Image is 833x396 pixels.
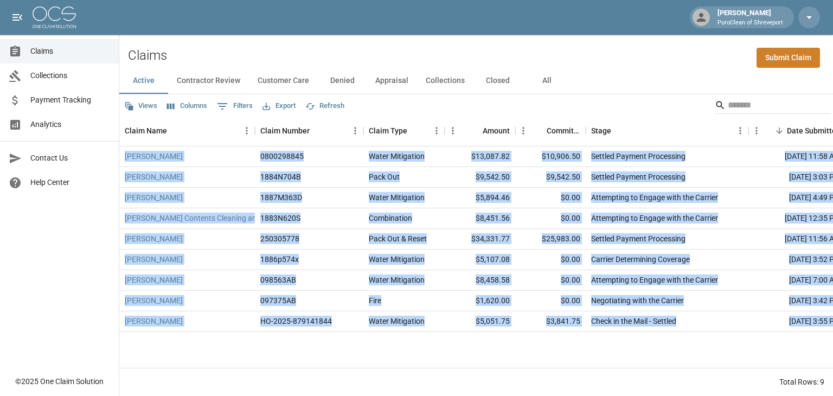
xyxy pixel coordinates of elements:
div: 1887M363D [260,192,302,203]
div: Attempting to Engage with the Carrier [591,213,718,223]
div: Claim Name [119,116,255,146]
div: $5,107.08 [445,250,515,270]
a: [PERSON_NAME] [125,254,183,265]
span: Help Center [30,177,110,188]
button: Customer Care [249,68,318,94]
div: Water Mitigation [369,274,425,285]
button: open drawer [7,7,28,28]
button: Sort [167,123,182,138]
div: 0800298845 [260,151,304,162]
a: [PERSON_NAME] [125,192,183,203]
a: [PERSON_NAME] Contents Cleaning and Packout [125,213,291,223]
div: Search [715,97,831,116]
div: $0.00 [515,250,586,270]
button: Contractor Review [168,68,249,94]
button: Show filters [214,98,255,115]
span: Claims [30,46,110,57]
div: 098563AB [260,274,296,285]
a: [PERSON_NAME] [125,171,183,182]
div: dynamic tabs [119,68,833,94]
div: Settled Payment Processing [591,233,685,244]
button: Select columns [164,98,210,114]
div: $5,894.46 [445,188,515,208]
div: $13,087.82 [445,146,515,167]
div: $0.00 [515,291,586,311]
div: Claim Number [260,116,310,146]
div: Combination [369,213,412,223]
h2: Claims [128,48,167,63]
a: [PERSON_NAME] [125,274,183,285]
a: [PERSON_NAME] [125,316,183,327]
div: Attempting to Engage with the Carrier [591,274,718,285]
div: Claim Name [125,116,167,146]
div: Water Mitigation [369,192,425,203]
div: 1883N620S [260,213,300,223]
button: Menu [732,123,748,139]
div: $0.00 [515,208,586,229]
div: Attempting to Engage with the Carrier [591,192,718,203]
div: Settled Payment Processing [591,151,685,162]
button: Denied [318,68,367,94]
div: 1886p574x [260,254,299,265]
button: Menu [445,123,461,139]
div: Check in the Mail - Settled [591,316,676,327]
button: Closed [473,68,522,94]
div: $1,620.00 [445,291,515,311]
div: $9,542.50 [445,167,515,188]
div: Pack Out & Reset [369,233,427,244]
div: $10,906.50 [515,146,586,167]
div: Water Mitigation [369,151,425,162]
div: Settled Payment Processing [591,171,685,182]
span: Contact Us [30,152,110,164]
div: Committed Amount [515,116,586,146]
button: Export [260,98,298,114]
div: © 2025 One Claim Solution [15,376,104,387]
button: Collections [417,68,473,94]
a: [PERSON_NAME] [125,233,183,244]
div: $8,451.56 [445,208,515,229]
div: [PERSON_NAME] [713,8,787,27]
div: 1884N704B [260,171,301,182]
span: Collections [30,70,110,81]
div: 097375AB [260,295,296,306]
div: Amount [483,116,510,146]
div: Water Mitigation [369,316,425,327]
button: Menu [428,123,445,139]
div: Stage [586,116,748,146]
div: Claim Type [369,116,407,146]
button: Menu [748,123,765,139]
button: Active [119,68,168,94]
a: [PERSON_NAME] [125,295,183,306]
button: All [522,68,571,94]
div: $9,542.50 [515,167,586,188]
div: $34,331.77 [445,229,515,250]
div: $3,841.75 [515,311,586,332]
div: Fire [369,295,381,306]
div: Stage [591,116,611,146]
div: Committed Amount [547,116,580,146]
div: $5,051.75 [445,311,515,332]
div: Carrier Determining Coverage [591,254,690,265]
p: PuroClean of Shreveport [717,18,783,28]
div: $0.00 [515,188,586,208]
div: Negotiating with the Carrier [591,295,684,306]
div: Claim Type [363,116,445,146]
a: [PERSON_NAME] [125,151,183,162]
button: Menu [515,123,531,139]
div: HO-2025-879141844 [260,316,332,327]
div: Pack Out [369,171,400,182]
span: Payment Tracking [30,94,110,106]
button: Sort [407,123,422,138]
button: Refresh [303,98,347,114]
div: 250305778 [260,233,299,244]
button: Sort [772,123,787,138]
button: Sort [531,123,547,138]
button: Sort [310,123,325,138]
button: Appraisal [367,68,417,94]
div: Claim Number [255,116,363,146]
div: $25,983.00 [515,229,586,250]
div: Total Rows: 9 [779,376,824,387]
button: Menu [347,123,363,139]
div: Water Mitigation [369,254,425,265]
div: Amount [445,116,515,146]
